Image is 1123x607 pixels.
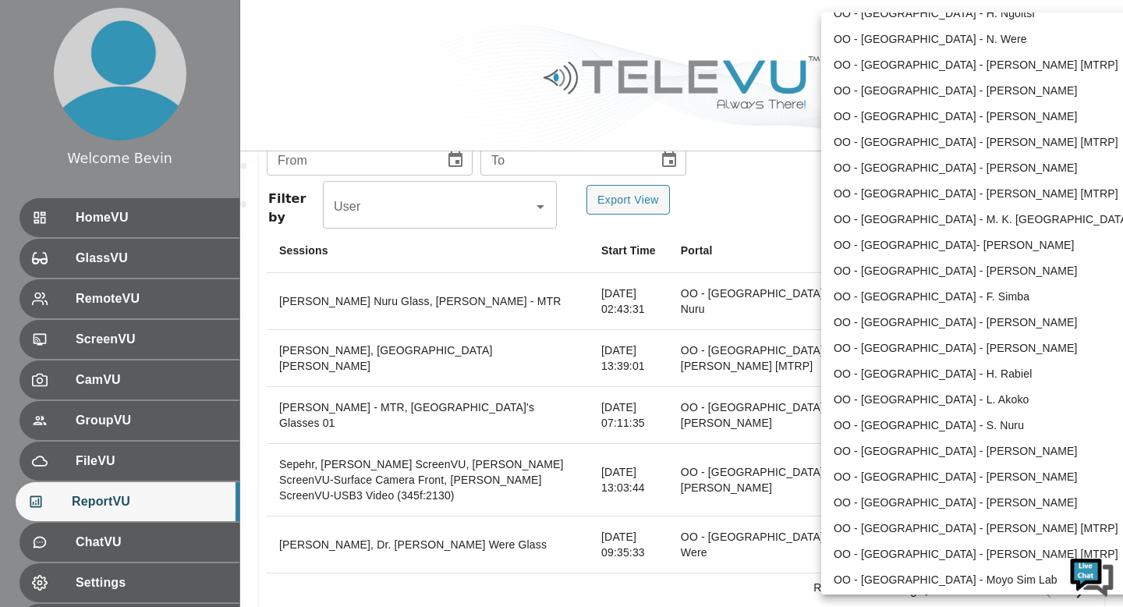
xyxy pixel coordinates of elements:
span: We're online! [90,197,215,354]
img: Chat Widget [1068,552,1115,599]
textarea: Type your message and hit 'Enter' [8,426,297,481]
div: Chat with us now [81,82,262,102]
img: d_736959983_company_1615157101543_736959983 [27,73,66,112]
div: Minimize live chat window [256,8,293,45]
